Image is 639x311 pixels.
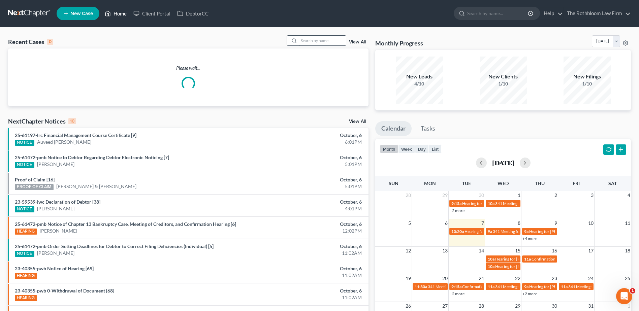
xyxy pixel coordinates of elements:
[564,73,611,80] div: New Filings
[444,219,448,227] span: 6
[130,7,174,20] a: Client Portal
[429,144,442,153] button: list
[15,132,136,138] a: 25-61197-lrc Financial Management Course Certificate [9]
[522,236,537,241] a: +4 more
[488,284,494,289] span: 11a
[251,272,362,279] div: 11:02AM
[15,229,37,235] div: HEARING
[15,288,114,293] a: 23-40355-pwb 0-Withdrawal of Document [68]
[408,219,412,227] span: 5
[68,118,76,124] div: 10
[380,144,398,153] button: month
[488,264,494,269] span: 10a
[630,288,635,293] span: 1
[101,7,130,20] a: Home
[15,243,214,249] a: 25-61472-pmb Order Setting Deadlines for Debtor to Correct Filing Deficiencies (Individual) [5]
[396,73,443,80] div: New Leads
[627,191,631,199] span: 4
[47,39,53,45] div: 0
[424,180,436,186] span: Mon
[15,154,169,160] a: 25-61472-pmb Notice to Debtor Regarding Debtor Electronic Noticing [7]
[405,274,412,282] span: 19
[624,274,631,282] span: 25
[251,154,362,161] div: October, 6
[8,117,76,125] div: NextChapter Notices
[349,119,366,124] a: View All
[624,219,631,227] span: 11
[415,284,427,289] span: 11:30a
[15,295,37,301] div: HEARING
[251,265,362,272] div: October, 6
[415,144,429,153] button: day
[551,247,558,255] span: 16
[251,161,362,168] div: 5:01PM
[573,180,580,186] span: Fri
[8,38,53,46] div: Recent Cases
[608,180,617,186] span: Sat
[15,177,55,182] a: Proof of Claim [16]
[493,229,553,234] span: 341 Meeting for [PERSON_NAME]
[251,176,362,183] div: October, 6
[251,287,362,294] div: October, 6
[15,251,34,257] div: NOTICE
[488,256,494,262] span: 10a
[405,302,412,310] span: 26
[478,191,485,199] span: 30
[442,191,448,199] span: 29
[442,247,448,255] span: 13
[462,284,539,289] span: Confirmation Hearing for [PERSON_NAME]
[37,161,74,168] a: [PERSON_NAME]
[462,180,471,186] span: Tue
[15,199,100,205] a: 23-59539-jwc Declaration of Debtor [38]
[451,229,464,234] span: 10:20a
[495,264,583,269] span: Hearing for [PERSON_NAME] & [PERSON_NAME]
[174,7,212,20] a: DebtorCC
[564,7,631,20] a: The Rothbloom Law Firm
[627,302,631,310] span: 1
[405,247,412,255] span: 12
[517,191,521,199] span: 1
[495,284,592,289] span: 341 Meeting for [PERSON_NAME] & [PERSON_NAME]
[15,266,94,271] a: 23-40355-pwb Notice of Hearing [69]
[15,140,34,146] div: NOTICE
[492,159,514,166] h2: [DATE]
[15,273,37,279] div: HEARING
[251,139,362,145] div: 6:01PM
[587,247,594,255] span: 17
[375,121,412,136] a: Calendar
[251,228,362,234] div: 12:02PM
[375,39,423,47] h3: Monthly Progress
[495,256,583,262] span: Hearing for [PERSON_NAME] & [PERSON_NAME]
[251,243,362,250] div: October, 6
[467,7,529,20] input: Search by name...
[514,274,521,282] span: 22
[15,162,34,168] div: NOTICE
[442,302,448,310] span: 27
[524,284,529,289] span: 9a
[251,205,362,212] div: 4:01PM
[587,219,594,227] span: 10
[299,36,346,45] input: Search by name...
[481,219,485,227] span: 7
[8,65,369,71] p: Please wait...
[554,219,558,227] span: 9
[532,256,616,262] span: Confirmation Hearing for CoLiant Solutions, Inc.
[517,219,521,227] span: 8
[551,302,558,310] span: 30
[551,274,558,282] span: 23
[251,294,362,301] div: 11:02AM
[480,80,527,87] div: 1/10
[587,274,594,282] span: 24
[450,291,465,296] a: +2 more
[564,80,611,87] div: 1/10
[540,7,563,20] a: Help
[389,180,398,186] span: Sun
[37,250,74,256] a: [PERSON_NAME]
[587,302,594,310] span: 31
[398,144,415,153] button: week
[465,229,517,234] span: Hearing for [PERSON_NAME]
[15,206,34,212] div: NOTICE
[478,302,485,310] span: 28
[478,247,485,255] span: 14
[15,221,236,227] a: 25-61472-pmb Notice of Chapter 13 Bankruptcy Case, Meeting of Creditors, and Confirmation Hearing...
